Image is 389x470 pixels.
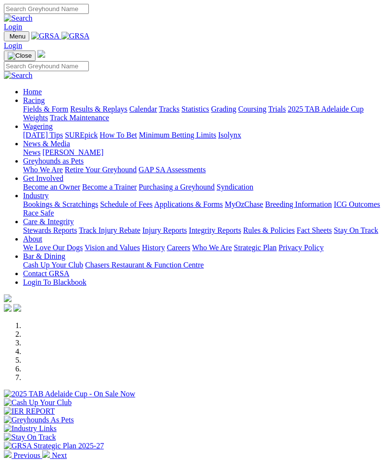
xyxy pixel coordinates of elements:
[23,278,86,286] a: Login To Blackbook
[31,32,60,40] img: GRSA
[23,183,385,191] div: Get Involved
[189,226,241,234] a: Integrity Reports
[42,148,103,156] a: [PERSON_NAME]
[243,226,295,234] a: Rules & Policies
[182,105,209,113] a: Statistics
[23,165,63,174] a: Who We Are
[42,450,50,458] img: chevron-right-pager-white.svg
[65,165,137,174] a: Retire Your Greyhound
[4,407,55,416] img: IER REPORT
[23,131,63,139] a: [DATE] Tips
[279,243,324,252] a: Privacy Policy
[288,105,364,113] a: 2025 TAB Adelaide Cup
[82,183,137,191] a: Become a Trainer
[139,165,206,174] a: GAP SA Assessments
[238,105,267,113] a: Coursing
[4,451,42,459] a: Previous
[10,33,25,40] span: Menu
[23,243,385,252] div: About
[85,261,204,269] a: Chasers Restaurant & Function Centre
[297,226,332,234] a: Fact Sheets
[23,157,84,165] a: Greyhounds as Pets
[23,261,385,269] div: Bar & Dining
[42,451,67,459] a: Next
[4,304,12,312] img: facebook.svg
[4,433,56,442] img: Stay On Track
[4,41,22,50] a: Login
[23,243,83,252] a: We Love Our Dogs
[4,450,12,458] img: chevron-left-pager-white.svg
[211,105,236,113] a: Grading
[4,442,104,450] img: GRSA Strategic Plan 2025-27
[23,183,80,191] a: Become an Owner
[4,390,135,398] img: 2025 TAB Adelaide Cup - On Sale Now
[192,243,232,252] a: Who We Are
[4,4,89,14] input: Search
[70,105,127,113] a: Results & Replays
[4,424,57,433] img: Industry Links
[4,61,89,71] input: Search
[23,235,42,243] a: About
[23,217,74,226] a: Care & Integrity
[234,243,277,252] a: Strategic Plan
[4,51,36,61] button: Toggle navigation
[23,88,42,96] a: Home
[225,200,263,208] a: MyOzChase
[23,122,53,130] a: Wagering
[23,200,98,208] a: Bookings & Scratchings
[334,200,380,208] a: ICG Outcomes
[52,451,67,459] span: Next
[4,23,22,31] a: Login
[50,114,109,122] a: Track Maintenance
[13,304,21,312] img: twitter.svg
[268,105,286,113] a: Trials
[61,32,90,40] img: GRSA
[79,226,140,234] a: Track Injury Rebate
[4,398,72,407] img: Cash Up Your Club
[37,50,45,58] img: logo-grsa-white.png
[23,252,65,260] a: Bar & Dining
[23,96,45,104] a: Racing
[142,226,187,234] a: Injury Reports
[23,148,40,156] a: News
[23,209,54,217] a: Race Safe
[85,243,140,252] a: Vision and Values
[100,200,152,208] a: Schedule of Fees
[4,294,12,302] img: logo-grsa-white.png
[159,105,180,113] a: Tracks
[65,131,97,139] a: SUREpick
[100,131,137,139] a: How To Bet
[139,183,215,191] a: Purchasing a Greyhound
[23,174,63,182] a: Get Involved
[23,131,385,140] div: Wagering
[23,226,77,234] a: Stewards Reports
[23,261,83,269] a: Cash Up Your Club
[142,243,165,252] a: History
[23,226,385,235] div: Care & Integrity
[217,183,253,191] a: Syndication
[4,31,29,41] button: Toggle navigation
[13,451,40,459] span: Previous
[154,200,223,208] a: Applications & Forms
[23,165,385,174] div: Greyhounds as Pets
[4,14,33,23] img: Search
[23,140,70,148] a: News & Media
[129,105,157,113] a: Calendar
[167,243,190,252] a: Careers
[4,416,74,424] img: Greyhounds As Pets
[23,105,385,122] div: Racing
[265,200,332,208] a: Breeding Information
[23,114,48,122] a: Weights
[23,269,69,278] a: Contact GRSA
[23,191,49,200] a: Industry
[139,131,216,139] a: Minimum Betting Limits
[23,148,385,157] div: News & Media
[23,105,68,113] a: Fields & Form
[23,200,385,217] div: Industry
[8,52,32,60] img: Close
[334,226,378,234] a: Stay On Track
[4,71,33,80] img: Search
[218,131,241,139] a: Isolynx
